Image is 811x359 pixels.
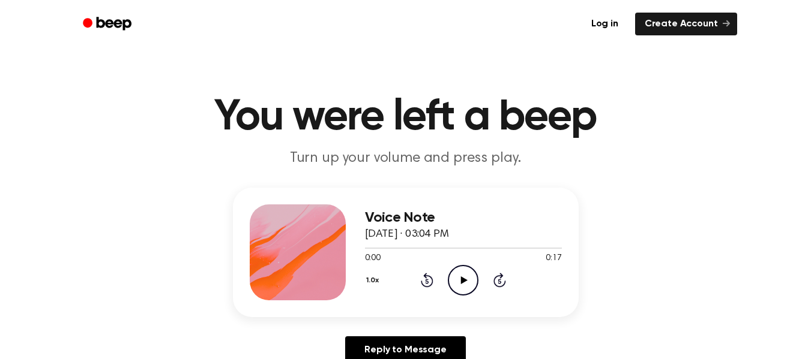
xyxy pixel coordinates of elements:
button: 1.0x [365,270,384,291]
h1: You were left a beep [98,96,713,139]
span: 0:00 [365,252,381,265]
p: Turn up your volume and press play. [175,149,636,168]
a: Create Account [635,13,737,35]
h3: Voice Note [365,210,562,226]
span: 0:17 [546,252,561,265]
span: [DATE] · 03:04 PM [365,229,449,240]
a: Beep [74,13,142,36]
a: Log in [582,13,628,35]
